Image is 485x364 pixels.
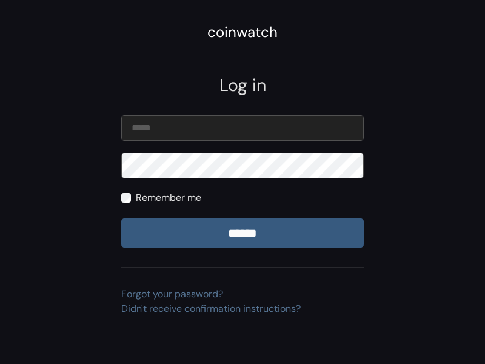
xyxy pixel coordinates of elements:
[121,288,223,300] a: Forgot your password?
[207,27,278,40] a: coinwatch
[121,302,301,315] a: Didn't receive confirmation instructions?
[207,21,278,43] div: coinwatch
[121,75,364,96] h2: Log in
[136,190,201,205] label: Remember me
